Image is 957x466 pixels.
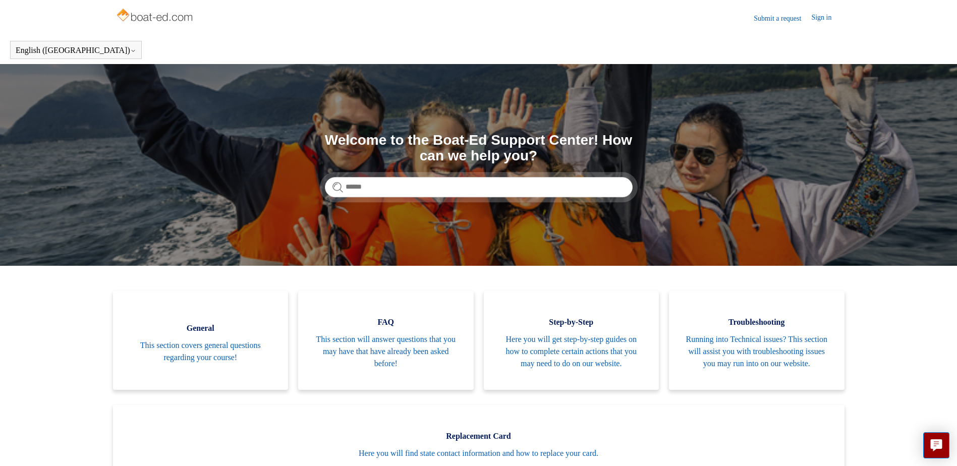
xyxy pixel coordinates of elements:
span: Step-by-Step [499,316,644,328]
span: General [128,322,273,334]
a: Troubleshooting Running into Technical issues? This section will assist you with troubleshooting ... [669,291,845,390]
a: Submit a request [754,13,811,24]
span: Here you will get step-by-step guides on how to complete certain actions that you may need to do ... [499,333,644,370]
img: Boat-Ed Help Center home page [116,6,196,26]
span: Running into Technical issues? This section will assist you with troubleshooting issues you may r... [684,333,829,370]
span: This section will answer questions that you may have that have already been asked before! [313,333,459,370]
span: Replacement Card [128,430,829,442]
button: Live chat [923,432,949,458]
span: This section covers general questions regarding your course! [128,339,273,364]
input: Search [325,177,633,197]
h1: Welcome to the Boat-Ed Support Center! How can we help you? [325,133,633,164]
a: General This section covers general questions regarding your course! [113,291,289,390]
span: FAQ [313,316,459,328]
a: Step-by-Step Here you will get step-by-step guides on how to complete certain actions that you ma... [484,291,659,390]
span: Here you will find state contact information and how to replace your card. [128,447,829,459]
span: Troubleshooting [684,316,829,328]
a: FAQ This section will answer questions that you may have that have already been asked before! [298,291,474,390]
button: English ([GEOGRAPHIC_DATA]) [16,46,136,55]
a: Sign in [811,12,841,24]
